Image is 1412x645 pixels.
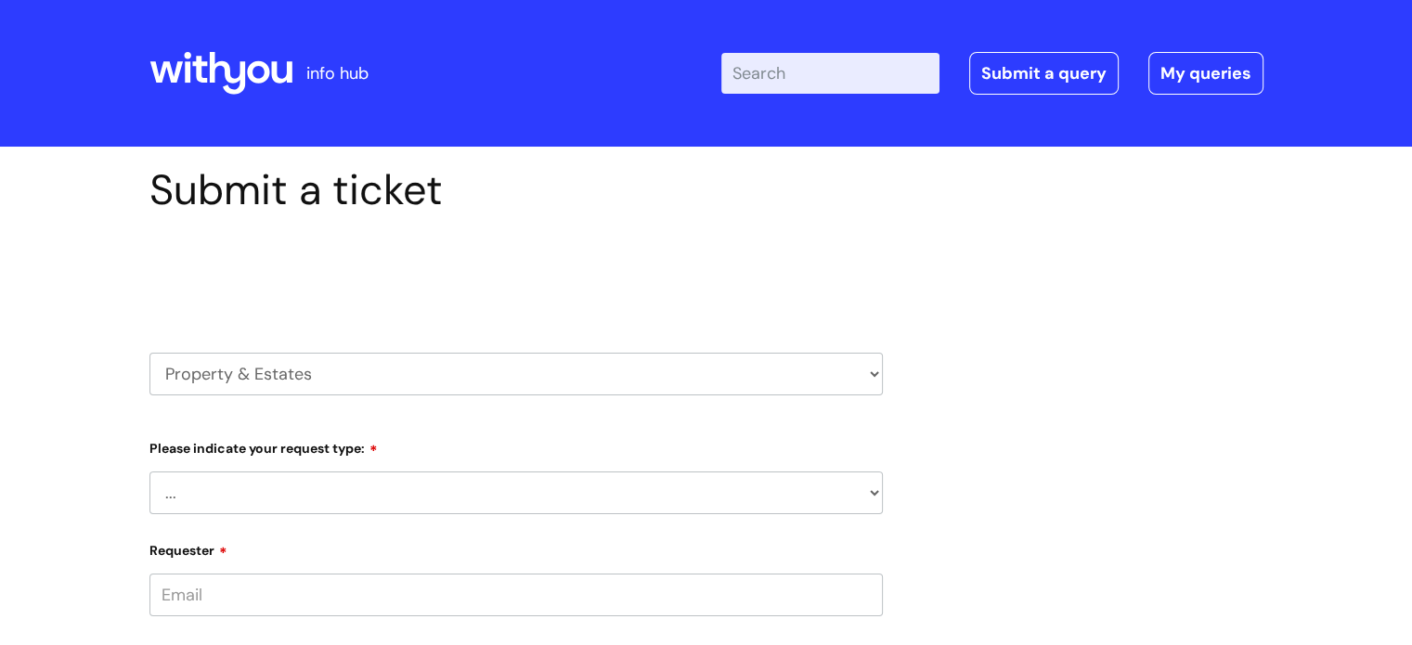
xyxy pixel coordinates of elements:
h2: Select issue type [149,258,883,292]
label: Requester [149,536,883,559]
h1: Submit a ticket [149,165,883,215]
p: info hub [306,58,369,88]
a: My queries [1148,52,1263,95]
input: Email [149,574,883,616]
a: Submit a query [969,52,1119,95]
input: Search [721,53,939,94]
label: Please indicate your request type: [149,434,883,457]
